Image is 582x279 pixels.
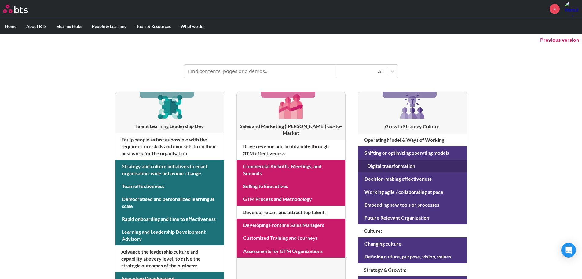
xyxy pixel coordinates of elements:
label: Tools & Resources [131,18,176,34]
h4: Develop, retain, and attract top talent : [237,206,345,219]
img: [object Object] [155,92,184,121]
div: Open Intercom Messenger [561,243,576,258]
h4: Advance the leadership culture and capability at every level, to drive the strategic outcomes of ... [115,245,224,272]
div: All [340,68,384,75]
a: Profile [564,2,579,16]
img: [object Object] [398,92,427,121]
h3: Sales and Marketing ([PERSON_NAME]) Go-to-Market [237,123,345,137]
a: + [550,4,560,14]
h3: Talent Learning Leadership Dev [115,123,224,130]
img: Wanut Pratakviriya [564,2,579,16]
label: People & Learning [87,18,131,34]
h4: Operating Model & Ways of Working : [358,134,467,146]
h4: Strategy & Growth : [358,263,467,276]
h4: Drive revenue and profitability through GTM effectiveness : [237,140,345,160]
label: Sharing Hubs [52,18,87,34]
h3: Growth Strategy Culture [358,123,467,130]
img: [object Object] [276,92,306,121]
img: BTS Logo [3,5,28,13]
input: Find contents, pages and demos... [184,65,337,78]
a: Go home [3,5,39,13]
h4: Equip people as fast as possible with the required core skills and mindsets to do their best work... [115,133,224,160]
label: About BTS [21,18,52,34]
label: What we do [176,18,208,34]
h4: Culture : [358,224,467,237]
button: Previous version [540,37,579,43]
